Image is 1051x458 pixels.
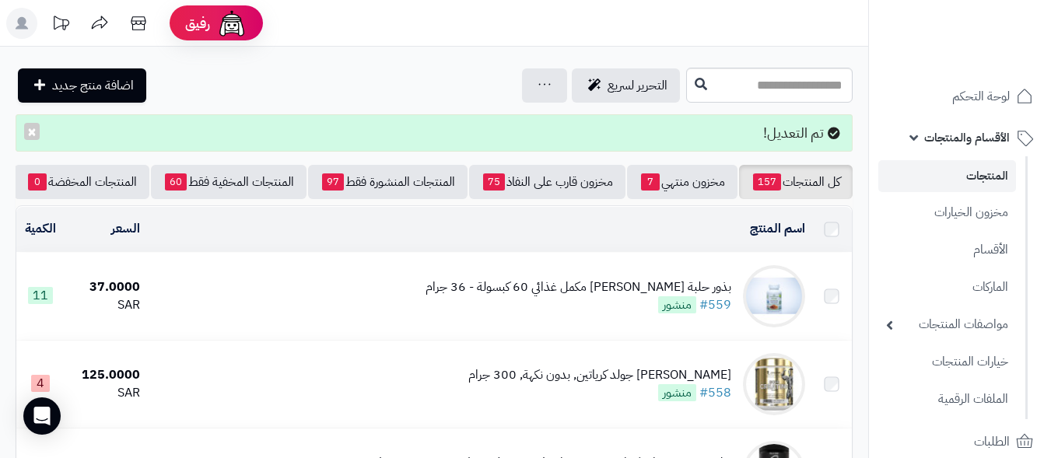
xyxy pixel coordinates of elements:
img: بذور حلبة القصيم الطبيعيه مكمل غذائي 60 كبسولة - 36 جرام [743,265,805,327]
div: 125.0000 [70,366,140,384]
span: رفيق [185,14,210,33]
span: التحرير لسريع [608,76,667,95]
div: 37.0000 [70,278,140,296]
a: السعر [111,219,140,238]
span: 7 [641,173,660,191]
a: المنتجات المخفية فقط60 [151,165,307,199]
span: اضافة منتج جديد [52,76,134,95]
span: منشور [658,296,696,313]
a: مخزون منتهي7 [627,165,737,199]
span: الطلبات [974,431,1010,453]
span: 97 [322,173,344,191]
a: مخزون قارب على النفاذ75 [469,165,625,199]
span: 157 [753,173,781,191]
div: [PERSON_NAME] جولد كرياتين, بدون نكهة, 300 جرام [468,366,731,384]
a: اسم المنتج [750,219,805,238]
a: الأقسام [878,233,1016,267]
span: منشور [658,384,696,401]
span: 60 [165,173,187,191]
div: Open Intercom Messenger [23,397,61,435]
a: الماركات [878,271,1016,304]
a: المنتجات المنشورة فقط97 [308,165,468,199]
button: × [24,123,40,140]
div: SAR [70,296,140,314]
div: تم التعديل! [16,114,853,152]
span: 0 [28,173,47,191]
span: 4 [31,375,50,392]
a: الكمية [25,219,56,238]
a: خيارات المنتجات [878,345,1016,379]
span: 75 [483,173,505,191]
a: #558 [699,383,731,402]
img: ai-face.png [216,8,247,39]
a: #559 [699,295,731,314]
a: اضافة منتج جديد [18,68,146,103]
a: الملفات الرقمية [878,383,1016,416]
div: SAR [70,384,140,402]
a: المنتجات [878,160,1016,192]
span: لوحة التحكم [952,86,1010,107]
a: كل المنتجات157 [739,165,853,199]
a: التحرير لسريع [572,68,680,103]
a: تحديثات المنصة [41,8,80,43]
a: المنتجات المخفضة0 [14,165,149,199]
a: مواصفات المنتجات [878,308,1016,341]
img: logo-2.png [945,30,1036,63]
a: لوحة التحكم [878,78,1042,115]
div: بذور حلبة [PERSON_NAME] مكمل غذائي 60 كبسولة - 36 جرام [426,278,731,296]
img: كيفن ليفرون جولد كرياتين, بدون نكهة, 300 جرام [743,353,805,415]
a: مخزون الخيارات [878,196,1016,229]
span: الأقسام والمنتجات [924,127,1010,149]
span: 11 [28,287,53,304]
